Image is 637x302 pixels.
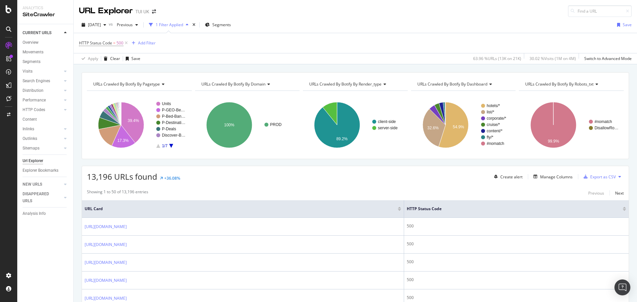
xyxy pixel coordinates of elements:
text: Units [162,101,171,106]
h4: URLs Crawled By Botify By robots_txt [524,79,618,90]
text: P-GEO-Be… [162,108,185,112]
text: P-Destinati… [162,120,185,125]
div: SiteCrawler [23,11,68,19]
div: 500 [407,259,626,265]
a: Inlinks [23,126,62,133]
div: Search Engines [23,78,50,85]
svg: A chart. [195,96,299,154]
text: 17.3% [117,138,129,143]
div: Create alert [500,174,523,180]
text: Discover-B… [162,133,185,138]
text: client-side [378,119,396,124]
text: PROD [270,122,282,127]
div: Export as CSV [590,174,616,180]
a: Analysis Info [23,210,69,217]
div: Sitemaps [23,145,39,152]
div: Overview [23,39,38,46]
text: #nomatch [595,119,612,124]
button: Previous [588,189,604,197]
svg: A chart. [303,96,407,154]
a: Content [23,116,69,123]
div: Clear [110,56,120,61]
div: times [191,22,197,28]
div: +36.08% [164,175,180,181]
a: [URL][DOMAIN_NAME] [85,259,127,266]
div: URL Explorer [79,5,133,17]
div: Segments [23,58,40,65]
a: Movements [23,49,69,56]
text: #nomatch [487,141,504,146]
span: URL Card [85,206,396,212]
span: 2025 Sep. 24th [88,22,101,28]
a: DISAPPEARED URLS [23,191,62,205]
a: Outlinks [23,135,62,142]
button: Clear [101,53,120,64]
div: 500 [407,295,626,301]
h4: URLs Crawled By Botify By domain [200,79,294,90]
a: CURRENT URLS [23,30,62,36]
a: Sitemaps [23,145,62,152]
text: hotels/* [487,103,500,108]
div: Outlinks [23,135,37,142]
text: P-Bed-Ban… [162,114,185,119]
div: Content [23,116,37,123]
a: Visits [23,68,62,75]
a: Url Explorer [23,157,69,164]
a: [URL][DOMAIN_NAME] [85,241,127,248]
text: 54.9% [453,125,464,129]
div: A chart. [411,96,516,154]
div: Save [623,22,632,28]
div: Manage Columns [540,174,573,180]
text: content/* [487,129,503,133]
text: 100% [224,123,234,127]
div: Visits [23,68,33,75]
span: URLs Crawled By Botify By robots_txt [525,81,594,87]
div: Url Explorer [23,157,43,164]
a: Explorer Bookmarks [23,167,69,174]
div: TUI UK [135,8,149,15]
a: Performance [23,97,62,104]
div: NEW URLS [23,181,42,188]
div: 500 [407,277,626,283]
text: list/* [487,110,494,114]
text: cruise/* [487,122,500,127]
button: [DATE] [79,20,109,30]
div: DISAPPEARED URLS [23,191,56,205]
span: HTTP Status Code [79,40,112,46]
button: 1 Filter Applied [146,20,191,30]
div: 63.96 % URLs ( 13K on 21K ) [473,56,521,61]
div: Movements [23,49,43,56]
button: Previous [114,20,141,30]
div: Apply [88,56,98,61]
text: server-side [378,126,398,130]
span: Previous [114,22,133,28]
div: Previous [588,190,604,196]
div: Next [615,190,624,196]
div: Explorer Bookmarks [23,167,58,174]
text: 89.2% [336,137,348,141]
div: Performance [23,97,46,104]
div: CURRENT URLS [23,30,51,36]
div: Switch to Advanced Mode [584,56,632,61]
text: 1/7 [162,144,168,148]
text: P-Deals [162,127,176,131]
button: Manage Columns [531,173,573,181]
span: URLs Crawled By Botify By pagetype [93,81,160,87]
h4: URLs Crawled By Botify By render_type [308,79,402,90]
div: A chart. [87,96,191,154]
button: Save [123,53,140,64]
span: vs [109,21,114,27]
input: Find a URL [568,5,632,17]
a: NEW URLS [23,181,62,188]
div: Showing 1 to 50 of 13,196 entries [87,189,148,197]
button: Next [615,189,624,197]
a: Search Engines [23,78,62,85]
div: Analytics [23,5,68,11]
text: 32.6% [427,126,439,130]
a: Overview [23,39,69,46]
button: Segments [202,20,234,30]
div: Save [131,56,140,61]
svg: A chart. [519,96,624,154]
div: Distribution [23,87,43,94]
